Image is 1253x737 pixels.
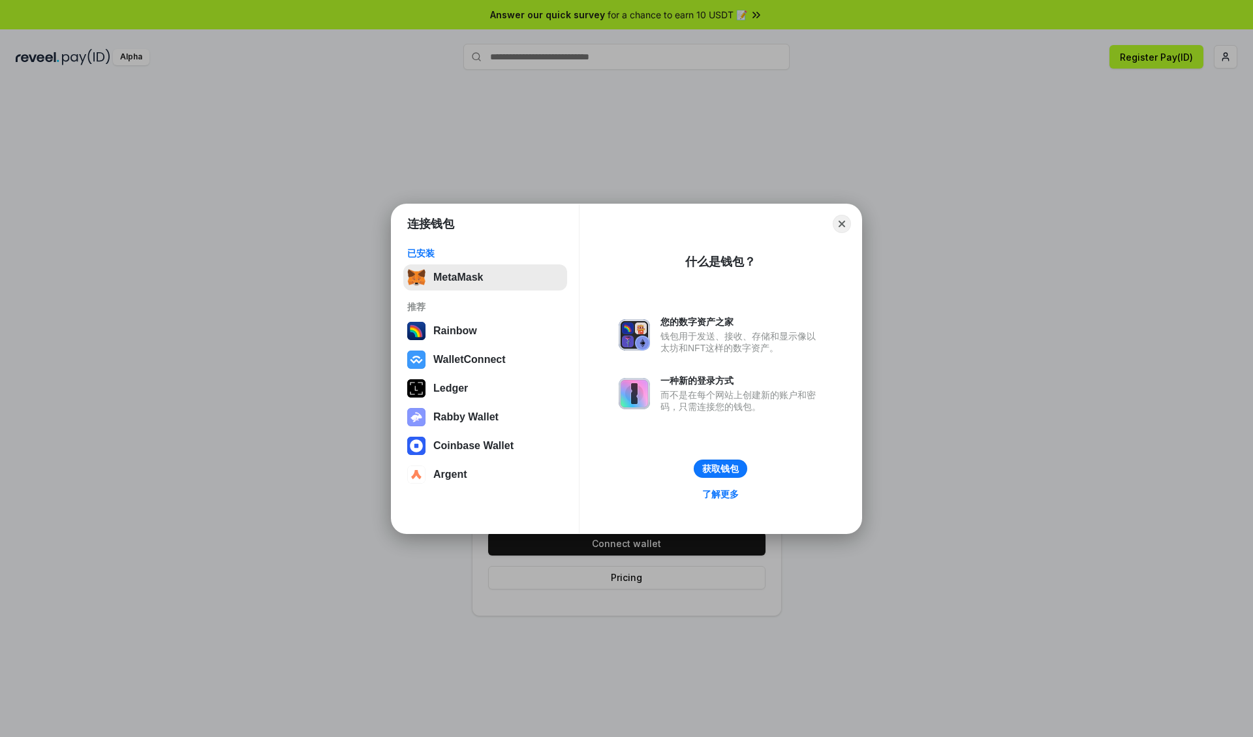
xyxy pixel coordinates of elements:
[407,301,563,313] div: 推荐
[833,215,851,233] button: Close
[407,247,563,259] div: 已安装
[403,433,567,459] button: Coinbase Wallet
[619,319,650,351] img: svg+xml,%3Csvg%20xmlns%3D%22http%3A%2F%2Fwww.w3.org%2F2000%2Fsvg%22%20fill%3D%22none%22%20viewBox...
[407,351,425,369] img: svg+xml,%3Csvg%20width%3D%2228%22%20height%3D%2228%22%20viewBox%3D%220%200%2028%2028%22%20fill%3D...
[660,330,822,354] div: 钱包用于发送、接收、存储和显示像以太坊和NFT这样的数字资产。
[685,254,756,270] div: 什么是钱包？
[433,272,483,283] div: MetaMask
[433,411,499,423] div: Rabby Wallet
[407,216,454,232] h1: 连接钱包
[433,325,477,337] div: Rainbow
[433,354,506,366] div: WalletConnect
[702,488,739,500] div: 了解更多
[660,375,822,386] div: 一种新的登录方式
[403,462,567,488] button: Argent
[403,347,567,373] button: WalletConnect
[660,316,822,328] div: 您的数字资产之家
[694,486,747,503] a: 了解更多
[702,463,739,475] div: 获取钱包
[433,383,468,394] div: Ledger
[403,318,567,344] button: Rainbow
[407,465,425,484] img: svg+xml,%3Csvg%20width%3D%2228%22%20height%3D%2228%22%20viewBox%3D%220%200%2028%2028%22%20fill%3D...
[407,437,425,455] img: svg+xml,%3Csvg%20width%3D%2228%22%20height%3D%2228%22%20viewBox%3D%220%200%2028%2028%22%20fill%3D...
[660,389,822,413] div: 而不是在每个网站上创建新的账户和密码，只需连接您的钱包。
[407,379,425,398] img: svg+xml,%3Csvg%20xmlns%3D%22http%3A%2F%2Fwww.w3.org%2F2000%2Fsvg%22%20width%3D%2228%22%20height%3...
[407,268,425,287] img: svg+xml,%3Csvg%20fill%3D%22none%22%20height%3D%2233%22%20viewBox%3D%220%200%2035%2033%22%20width%...
[403,375,567,401] button: Ledger
[433,440,514,452] div: Coinbase Wallet
[433,469,467,480] div: Argent
[403,404,567,430] button: Rabby Wallet
[694,460,747,478] button: 获取钱包
[407,322,425,340] img: svg+xml,%3Csvg%20width%3D%22120%22%20height%3D%22120%22%20viewBox%3D%220%200%20120%20120%22%20fil...
[619,378,650,409] img: svg+xml,%3Csvg%20xmlns%3D%22http%3A%2F%2Fwww.w3.org%2F2000%2Fsvg%22%20fill%3D%22none%22%20viewBox...
[407,408,425,426] img: svg+xml,%3Csvg%20xmlns%3D%22http%3A%2F%2Fwww.w3.org%2F2000%2Fsvg%22%20fill%3D%22none%22%20viewBox...
[403,264,567,290] button: MetaMask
